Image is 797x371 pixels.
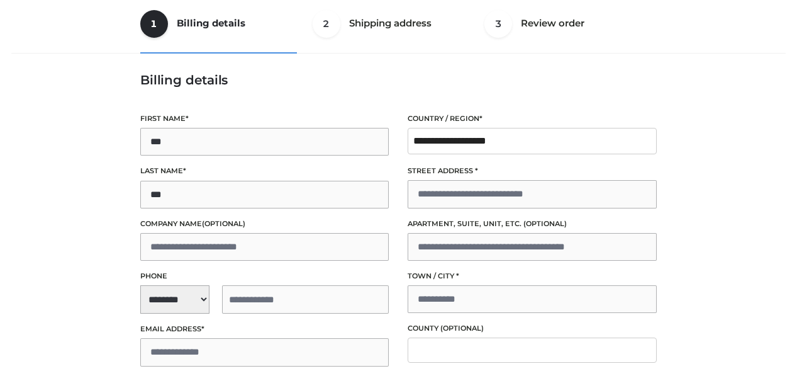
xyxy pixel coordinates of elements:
[408,165,657,177] label: Street address
[408,322,657,334] label: County
[140,218,389,230] label: Company name
[140,270,389,282] label: Phone
[140,165,389,177] label: Last name
[440,324,484,333] span: (optional)
[408,270,657,282] label: Town / City
[408,218,657,230] label: Apartment, suite, unit, etc.
[140,113,389,125] label: First name
[140,72,657,88] h3: Billing details
[523,219,567,228] span: (optional)
[408,113,657,125] label: Country / Region
[202,219,245,228] span: (optional)
[140,323,389,335] label: Email address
